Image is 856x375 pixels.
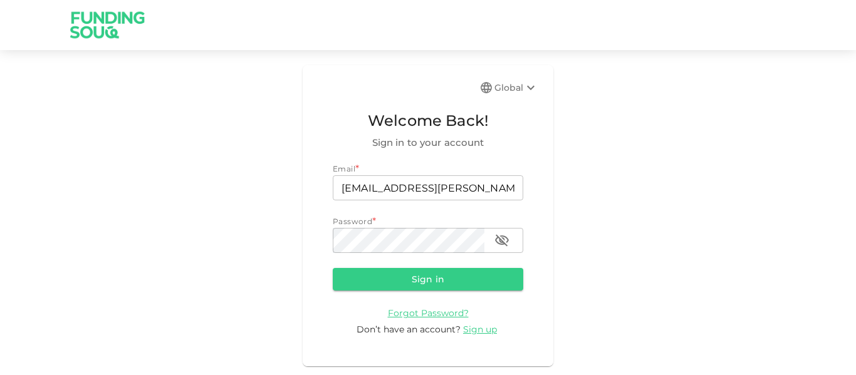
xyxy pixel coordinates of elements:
[333,164,355,173] span: Email
[333,135,523,150] span: Sign in to your account
[357,324,461,335] span: Don’t have an account?
[333,109,523,133] span: Welcome Back!
[388,307,469,319] a: Forgot Password?
[333,228,484,253] input: password
[333,175,523,200] input: email
[463,324,497,335] span: Sign up
[333,217,372,226] span: Password
[388,307,469,319] span: Forgot Password?
[333,268,523,290] button: Sign in
[494,80,538,95] div: Global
